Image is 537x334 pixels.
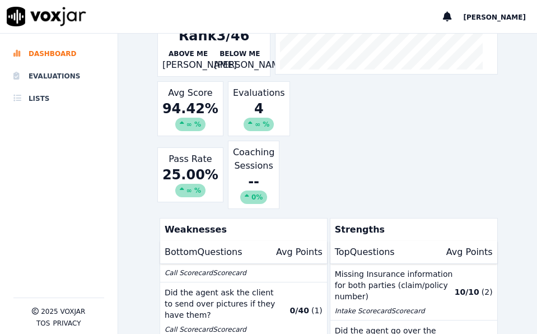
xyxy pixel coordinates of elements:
[330,219,493,241] p: Strengths
[335,245,395,259] p: Top Questions
[7,7,86,26] img: voxjar logo
[36,319,50,328] button: TOS
[330,264,497,321] button: Missing Insurance information for both parties (claim/policy number) Intake ScorecardScorecard 10...
[276,245,323,259] p: Avg Points
[162,49,214,58] p: Above Me
[165,245,242,259] p: Bottom Questions
[240,191,267,204] div: 0%
[233,100,285,131] div: 4
[157,81,223,136] div: Avg Score
[165,325,283,334] p: Call Scorecard Scorecard
[244,118,274,131] div: ∞ %
[463,10,537,24] button: [PERSON_NAME]
[41,307,85,316] p: 2025 Voxjar
[157,147,223,202] div: Pass Rate
[162,58,214,72] p: [PERSON_NAME]
[335,268,453,302] p: Missing Insurance information for both parties (claim/policy number)
[228,141,279,209] div: Coaching Sessions
[335,307,453,316] p: Intake Scorecard Scorecard
[290,305,309,316] p: 0 / 40
[233,173,274,204] div: --
[160,219,323,241] p: Weaknesses
[463,13,526,21] span: [PERSON_NAME]
[53,319,81,328] button: Privacy
[162,100,218,131] div: 94.42 %
[13,65,104,87] a: Evaluations
[162,166,218,197] div: 25.00 %
[13,43,104,65] a: Dashboard
[455,286,479,298] p: 10 / 10
[165,268,283,277] p: Call Scorecard Scorecard
[311,305,323,316] p: ( 1 )
[214,49,265,58] p: Below Me
[175,184,206,197] div: ∞ %
[446,245,493,259] p: Avg Points
[165,287,283,321] p: Did the agent ask the client to send over pictures if they have them?
[482,286,493,298] p: ( 2 )
[214,58,265,72] p: [PERSON_NAME]
[228,81,290,136] div: Evaluations
[13,87,104,110] a: Lists
[175,118,206,131] div: ∞ %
